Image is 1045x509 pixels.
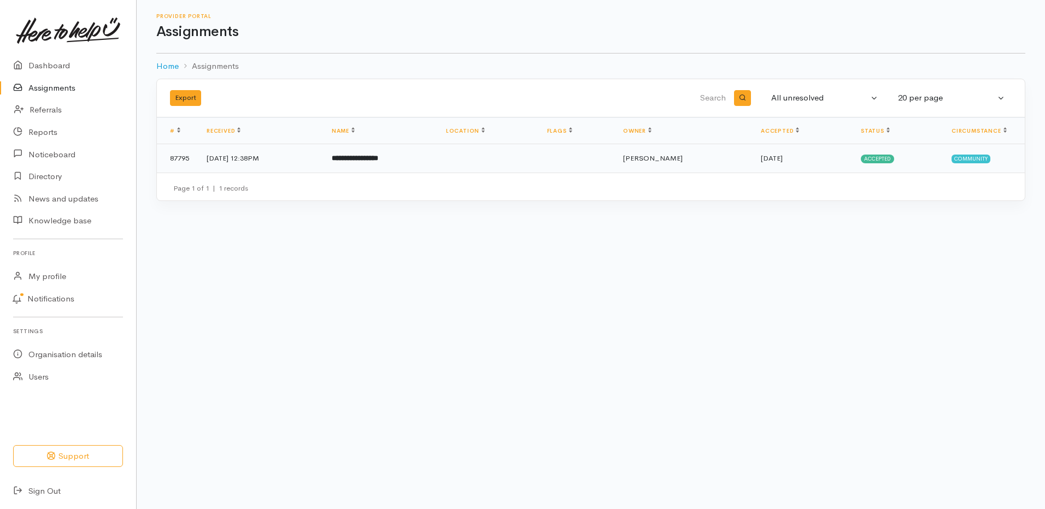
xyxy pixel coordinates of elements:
[179,60,239,73] li: Assignments
[213,184,215,193] span: |
[156,24,1025,40] h1: Assignments
[198,144,323,173] td: [DATE] 12:38PM
[13,445,123,467] button: Support
[891,87,1012,109] button: 20 per page
[156,60,179,73] a: Home
[623,153,683,163] span: [PERSON_NAME]
[952,155,990,163] span: Community
[156,54,1025,79] nav: breadcrumb
[547,127,572,134] a: Flags
[861,127,890,134] a: Status
[761,127,799,134] a: Accepted
[898,92,995,104] div: 20 per page
[156,13,1025,19] h6: Provider Portal
[761,153,783,163] time: [DATE]
[13,324,123,339] h6: Settings
[623,127,651,134] a: Owner
[170,90,201,106] button: Export
[207,127,240,134] a: Received
[173,184,248,193] small: Page 1 of 1 1 records
[765,87,885,109] button: All unresolved
[332,127,355,134] a: Name
[446,127,485,134] a: Location
[467,85,728,111] input: Search
[861,155,894,163] span: Accepted
[952,127,1007,134] a: Circumstance
[157,144,198,173] td: 87795
[170,127,180,134] a: #
[13,246,123,261] h6: Profile
[771,92,868,104] div: All unresolved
